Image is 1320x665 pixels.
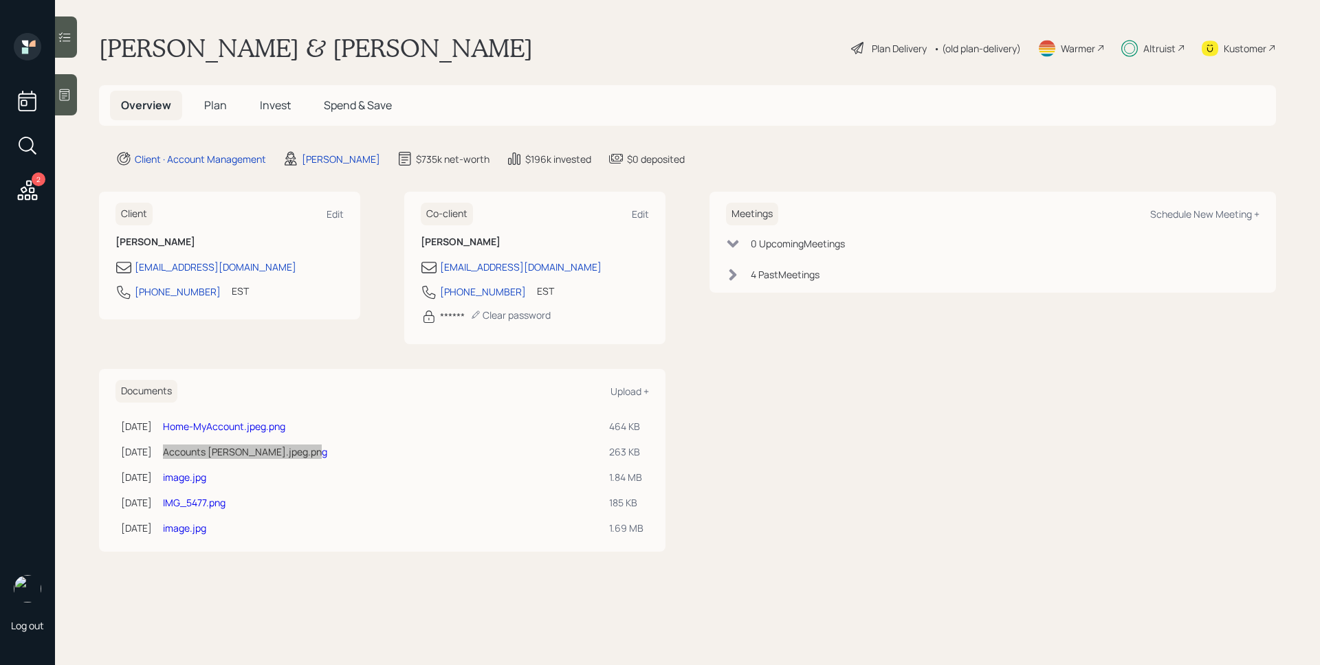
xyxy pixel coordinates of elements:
[204,98,227,113] span: Plan
[121,521,152,535] div: [DATE]
[726,203,778,225] h6: Meetings
[751,236,845,251] div: 0 Upcoming Meeting s
[421,236,649,248] h6: [PERSON_NAME]
[327,207,344,221] div: Edit
[525,152,591,166] div: $196k invested
[163,420,285,433] a: Home-MyAccount.jpeg.png
[121,98,171,113] span: Overview
[324,98,392,113] span: Spend & Save
[163,471,206,484] a: image.jpg
[121,470,152,484] div: [DATE]
[537,284,554,298] div: EST
[1061,41,1095,56] div: Warmer
[99,33,533,63] h1: [PERSON_NAME] & [PERSON_NAME]
[11,619,44,632] div: Log out
[609,521,643,535] div: 1.69 MB
[440,260,602,274] div: [EMAIL_ADDRESS][DOMAIN_NAME]
[632,207,649,221] div: Edit
[163,496,225,509] a: IMG_5477.png
[121,444,152,459] div: [DATE]
[609,495,643,510] div: 185 KB
[232,284,249,298] div: EST
[609,419,643,433] div: 464 KB
[470,308,551,322] div: Clear password
[1143,41,1176,56] div: Altruist
[163,445,327,458] a: Accounts [PERSON_NAME].jpeg.png
[627,152,685,166] div: $0 deposited
[1150,207,1259,221] div: Schedule New Meeting +
[751,267,819,282] div: 4 Past Meeting s
[416,152,489,166] div: $735k net-worth
[115,203,153,225] h6: Client
[609,444,643,459] div: 263 KB
[1224,41,1266,56] div: Kustomer
[163,521,206,534] a: image.jpg
[135,152,266,166] div: Client · Account Management
[302,152,380,166] div: [PERSON_NAME]
[135,284,221,299] div: [PHONE_NUMBER]
[872,41,927,56] div: Plan Delivery
[260,98,291,113] span: Invest
[440,284,526,299] div: [PHONE_NUMBER]
[421,203,473,225] h6: Co-client
[32,172,45,186] div: 2
[121,419,152,433] div: [DATE]
[14,575,41,602] img: james-distasi-headshot.png
[135,260,296,274] div: [EMAIL_ADDRESS][DOMAIN_NAME]
[610,385,649,398] div: Upload +
[121,495,152,510] div: [DATE]
[934,41,1021,56] div: • (old plan-delivery)
[115,380,177,403] h6: Documents
[609,470,643,484] div: 1.84 MB
[115,236,344,248] h6: [PERSON_NAME]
